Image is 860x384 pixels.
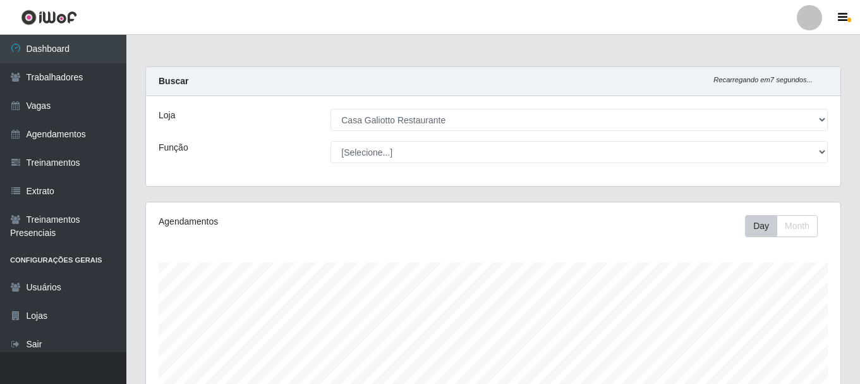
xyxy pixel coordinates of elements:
[745,215,818,237] div: First group
[159,215,427,228] div: Agendamentos
[713,76,813,84] i: Recarregando em 7 segundos...
[159,109,175,122] label: Loja
[159,141,188,154] label: Função
[745,215,777,237] button: Day
[21,9,77,25] img: CoreUI Logo
[777,215,818,237] button: Month
[159,76,188,86] strong: Buscar
[745,215,828,237] div: Toolbar with button groups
